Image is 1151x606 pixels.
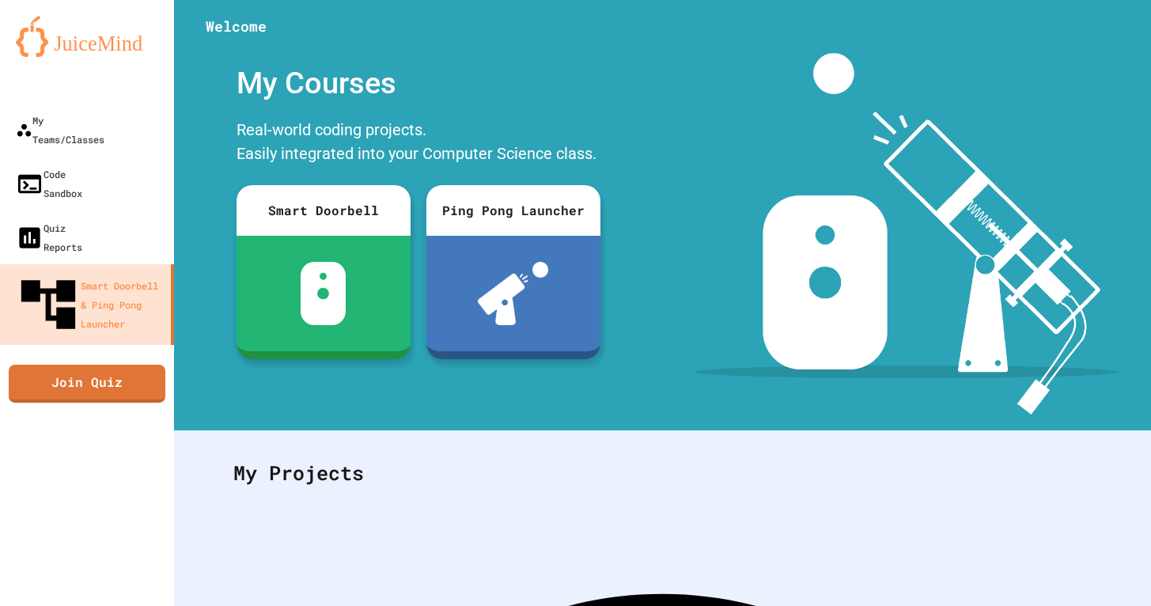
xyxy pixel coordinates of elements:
img: logo-orange.svg [16,16,158,57]
div: Real-world coding projects. Easily integrated into your Computer Science class. [229,114,608,173]
div: My Projects [218,442,1107,504]
img: banner-image-my-projects.png [695,53,1119,415]
div: My Courses [229,53,608,114]
div: Quiz Reports [16,218,82,256]
div: Smart Doorbell & Ping Pong Launcher [16,272,165,337]
div: Code Sandbox [16,165,82,203]
div: Ping Pong Launcher [426,185,600,236]
div: Smart Doorbell [237,185,411,236]
img: sdb-white.svg [301,262,346,325]
div: My Teams/Classes [16,111,104,149]
a: Join Quiz [9,365,165,403]
img: ppl-with-ball.png [478,262,548,325]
